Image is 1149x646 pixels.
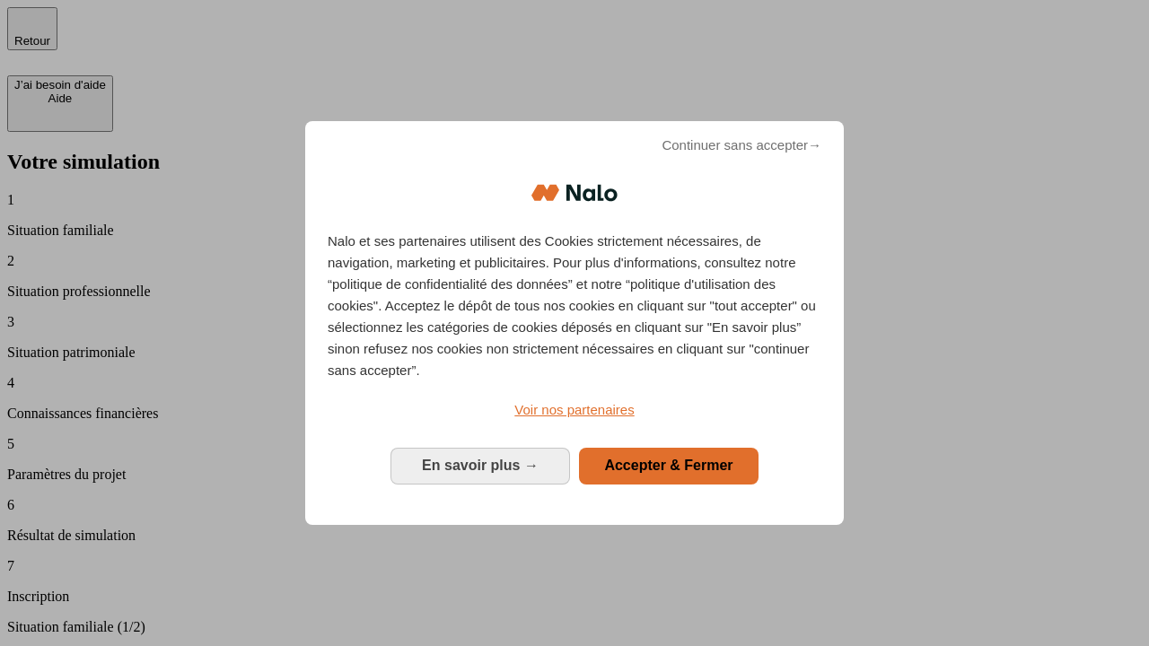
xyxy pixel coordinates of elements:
[604,458,732,473] span: Accepter & Fermer
[328,399,821,421] a: Voir nos partenaires
[514,402,634,417] span: Voir nos partenaires
[305,121,844,524] div: Bienvenue chez Nalo Gestion du consentement
[531,166,618,220] img: Logo
[422,458,539,473] span: En savoir plus →
[662,135,821,156] span: Continuer sans accepter→
[390,448,570,484] button: En savoir plus: Configurer vos consentements
[579,448,759,484] button: Accepter & Fermer: Accepter notre traitement des données et fermer
[328,231,821,381] p: Nalo et ses partenaires utilisent des Cookies strictement nécessaires, de navigation, marketing e...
